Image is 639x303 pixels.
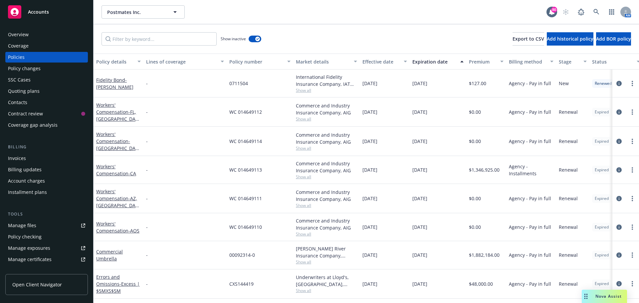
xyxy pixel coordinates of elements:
button: Billing method [506,54,556,70]
span: WC 014649111 [229,195,262,202]
div: Manage exposures [8,243,50,253]
span: Expired [595,224,609,230]
a: Policy changes [5,63,88,74]
div: Status [592,58,633,65]
span: - [PERSON_NAME] [96,77,133,90]
div: Policy changes [8,63,41,74]
div: Quoting plans [8,86,40,96]
a: SSC Cases [5,75,88,85]
div: [PERSON_NAME] River Insurance Company, [PERSON_NAME] River Group, RT Specialty Insurance Services... [296,245,357,259]
div: Underwriters at Lloyd's, [GEOGRAPHIC_DATA], [PERSON_NAME] of [GEOGRAPHIC_DATA], RT Specialty Insu... [296,274,357,288]
div: Stage [559,58,579,65]
a: more [628,79,636,87]
div: Account charges [8,176,45,186]
span: Agency - Pay in full [509,138,551,145]
span: Renewal [559,195,578,202]
a: Manage certificates [5,254,88,265]
a: circleInformation [615,108,623,116]
span: - FL, [GEOGRAPHIC_DATA] [96,109,139,129]
div: Installment plans [8,187,47,198]
span: Show all [296,145,357,151]
a: Fidelity Bond [96,77,133,90]
a: circleInformation [615,166,623,174]
div: Expiration date [412,58,456,65]
div: Policy number [229,58,283,65]
span: Agency - Pay in full [509,251,551,258]
span: WC 014649113 [229,166,262,173]
span: [DATE] [412,251,427,258]
span: Agency - Installments [509,163,553,177]
span: Show inactive [221,36,246,42]
span: Show all [296,203,357,208]
div: Overview [8,29,29,40]
a: Quoting plans [5,86,88,96]
span: 00092314-0 [229,251,255,258]
span: Add BOR policy [596,36,631,42]
span: WC 014649114 [229,138,262,145]
div: Tools [5,211,88,218]
span: Renewal [559,224,578,230]
div: Commerce and Industry Insurance Company, AIG [296,160,357,174]
span: Nova Assist [595,293,622,299]
a: circleInformation [615,79,623,87]
div: Billing method [509,58,546,65]
div: Billing updates [8,164,42,175]
div: Invoices [8,153,26,164]
span: Renewal [559,138,578,145]
div: Manage files [8,220,36,231]
a: Manage exposures [5,243,88,253]
span: [DATE] [362,138,377,145]
div: Manage certificates [8,254,52,265]
span: Expired [595,252,609,258]
span: Renewed [595,80,612,86]
button: Market details [293,54,360,70]
a: Coverage gap analysis [5,120,88,130]
span: $0.00 [469,224,481,230]
span: Renewal [559,166,578,173]
button: Postmates Inc. [102,5,185,19]
span: WC 014649110 [229,224,262,230]
span: Agency - Pay in full [509,108,551,115]
div: 80 [551,7,557,13]
div: Premium [469,58,496,65]
span: - [146,166,148,173]
a: Billing updates [5,164,88,175]
div: Policy details [96,58,133,65]
span: WC 014649112 [229,108,262,115]
span: Expired [595,281,609,287]
div: International Fidelity Insurance Company, IAT Insurance Group [296,74,357,87]
a: Contacts [5,97,88,108]
span: Show all [296,116,357,122]
span: Show all [296,288,357,293]
a: Manage claims [5,265,88,276]
span: Show all [296,259,357,265]
div: Lines of coverage [146,58,217,65]
span: Renewal [559,280,578,287]
a: Manage files [5,220,88,231]
span: Postmates Inc. [107,9,165,16]
button: Premium [466,54,506,70]
span: Renewal [559,108,578,115]
span: Agency - Pay in full [509,280,551,287]
a: more [628,108,636,116]
span: $127.00 [469,80,486,87]
span: 0711504 [229,80,248,87]
div: Drag to move [582,290,590,303]
div: Contract review [8,108,43,119]
a: circleInformation [615,251,623,259]
span: - CA [128,170,136,177]
div: SSC Cases [8,75,31,85]
button: Export to CSV [513,32,544,46]
a: Workers' Compensation [96,221,139,234]
span: Export to CSV [513,36,544,42]
span: - [146,195,148,202]
a: Commercial Umbrella [96,248,123,262]
button: Policy details [94,54,143,70]
a: Workers' Compensation [96,188,138,257]
a: circleInformation [615,280,623,288]
span: [DATE] [362,166,377,173]
span: [DATE] [362,280,377,287]
span: Expired [595,196,609,202]
div: Commerce and Industry Insurance Company, AIG [296,131,357,145]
